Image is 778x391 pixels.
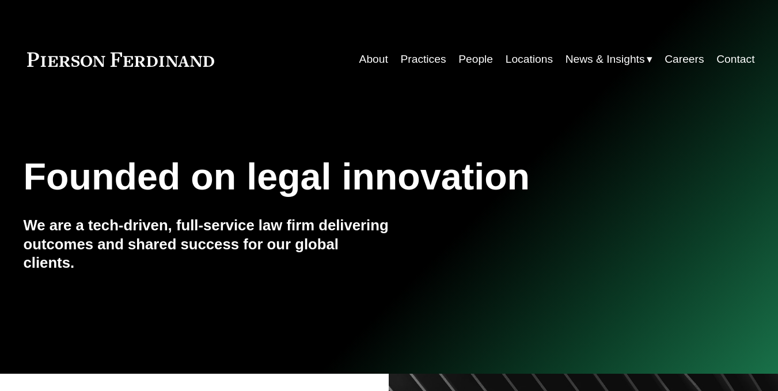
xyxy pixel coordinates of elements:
[400,48,446,70] a: Practices
[566,48,652,70] a: folder dropdown
[24,155,633,198] h1: Founded on legal innovation
[506,48,553,70] a: Locations
[359,48,388,70] a: About
[566,50,645,70] span: News & Insights
[24,216,389,272] h4: We are a tech-driven, full-service law firm delivering outcomes and shared success for our global...
[458,48,493,70] a: People
[716,48,754,70] a: Contact
[665,48,704,70] a: Careers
